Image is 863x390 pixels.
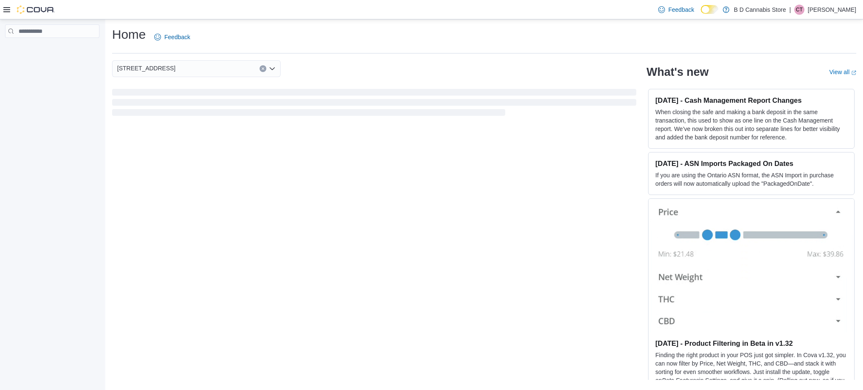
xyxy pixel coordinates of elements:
[794,5,804,15] div: Cody Tomlinson
[655,1,697,18] a: Feedback
[851,70,856,75] svg: External link
[646,65,708,79] h2: What's new
[655,96,847,104] h3: [DATE] - Cash Management Report Changes
[796,5,803,15] span: CT
[734,5,786,15] p: B D Cannabis Store
[789,5,791,15] p: |
[112,91,636,118] span: Loading
[260,65,266,72] button: Clear input
[655,108,847,142] p: When closing the safe and making a bank deposit in the same transaction, this used to show as one...
[655,171,847,188] p: If you are using the Ontario ASN format, the ASN Import in purchase orders will now automatically...
[662,377,699,384] em: Beta Features
[5,40,99,60] nav: Complex example
[117,63,175,73] span: [STREET_ADDRESS]
[701,5,718,14] input: Dark Mode
[269,65,276,72] button: Open list of options
[164,33,190,41] span: Feedback
[17,5,55,14] img: Cova
[808,5,856,15] p: [PERSON_NAME]
[829,69,856,75] a: View allExternal link
[655,339,847,347] h3: [DATE] - Product Filtering in Beta in v1.32
[655,159,847,168] h3: [DATE] - ASN Imports Packaged On Dates
[668,5,694,14] span: Feedback
[151,29,193,45] a: Feedback
[112,26,146,43] h1: Home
